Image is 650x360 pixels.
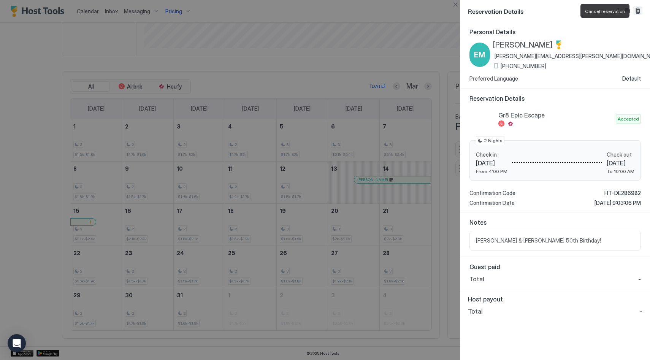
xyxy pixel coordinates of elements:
[618,116,639,122] span: Accepted
[476,159,507,167] span: [DATE]
[469,200,515,206] span: Confirmation Date
[498,111,613,119] span: Gr8 Epic Escape
[469,28,641,36] span: Personal Details
[484,137,503,144] span: 2 Nights
[607,168,634,174] span: To 10:00 AM
[476,237,634,244] span: [PERSON_NAME] & [PERSON_NAME] 50th Birthday!
[638,275,641,283] span: -
[493,40,553,50] span: [PERSON_NAME]
[474,49,485,60] span: EM
[607,159,634,167] span: [DATE]
[469,219,641,226] span: Notes
[8,334,26,352] div: Open Intercom Messenger
[469,107,494,131] div: listing image
[468,295,642,303] span: Host payout
[476,151,507,158] span: Check in
[469,75,518,82] span: Preferred Language
[468,6,610,16] span: Reservation Details
[640,308,642,315] span: -
[604,190,641,197] span: HT-DE286982
[469,263,641,271] span: Guest paid
[585,8,625,14] span: Cancel reservation
[469,275,484,283] span: Total
[622,75,641,82] span: Default
[607,151,634,158] span: Check out
[469,190,515,197] span: Confirmation Code
[476,168,507,174] span: From 4:00 PM
[468,308,483,315] span: Total
[595,200,641,206] span: [DATE] 9:03:06 PM
[633,6,642,15] button: Cancel reservation
[469,95,641,102] span: Reservation Details
[501,63,546,70] span: [PHONE_NUMBER]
